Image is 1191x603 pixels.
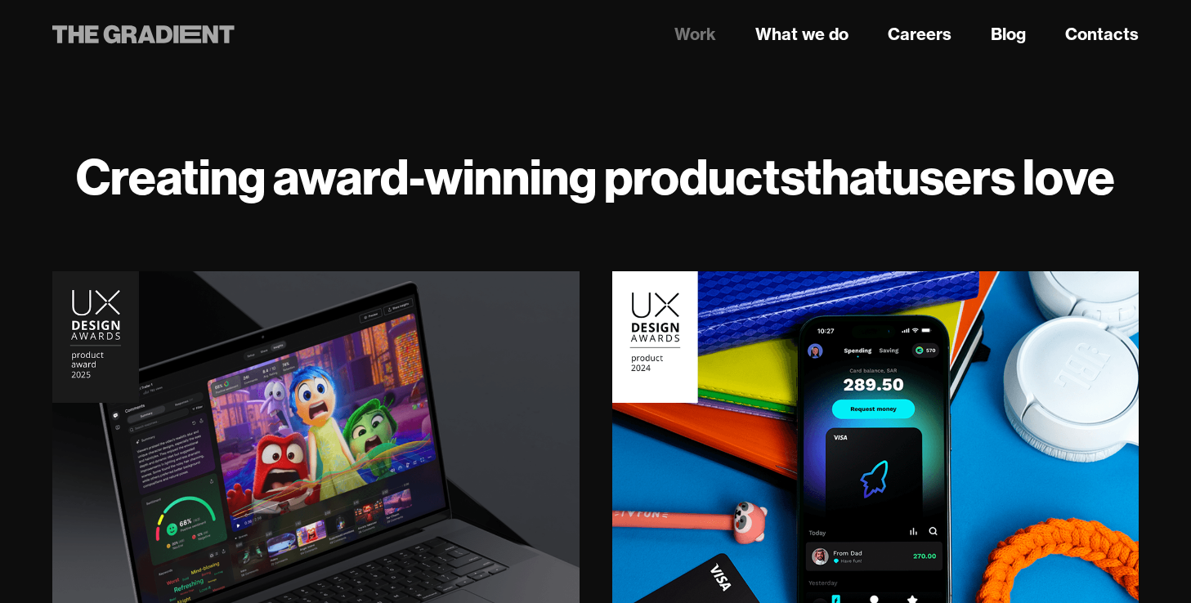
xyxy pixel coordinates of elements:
[1065,22,1139,47] a: Contacts
[888,22,951,47] a: Careers
[804,145,892,208] strong: that
[52,147,1139,206] h1: Creating award-winning products users love
[755,22,848,47] a: What we do
[674,22,716,47] a: Work
[991,22,1026,47] a: Blog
